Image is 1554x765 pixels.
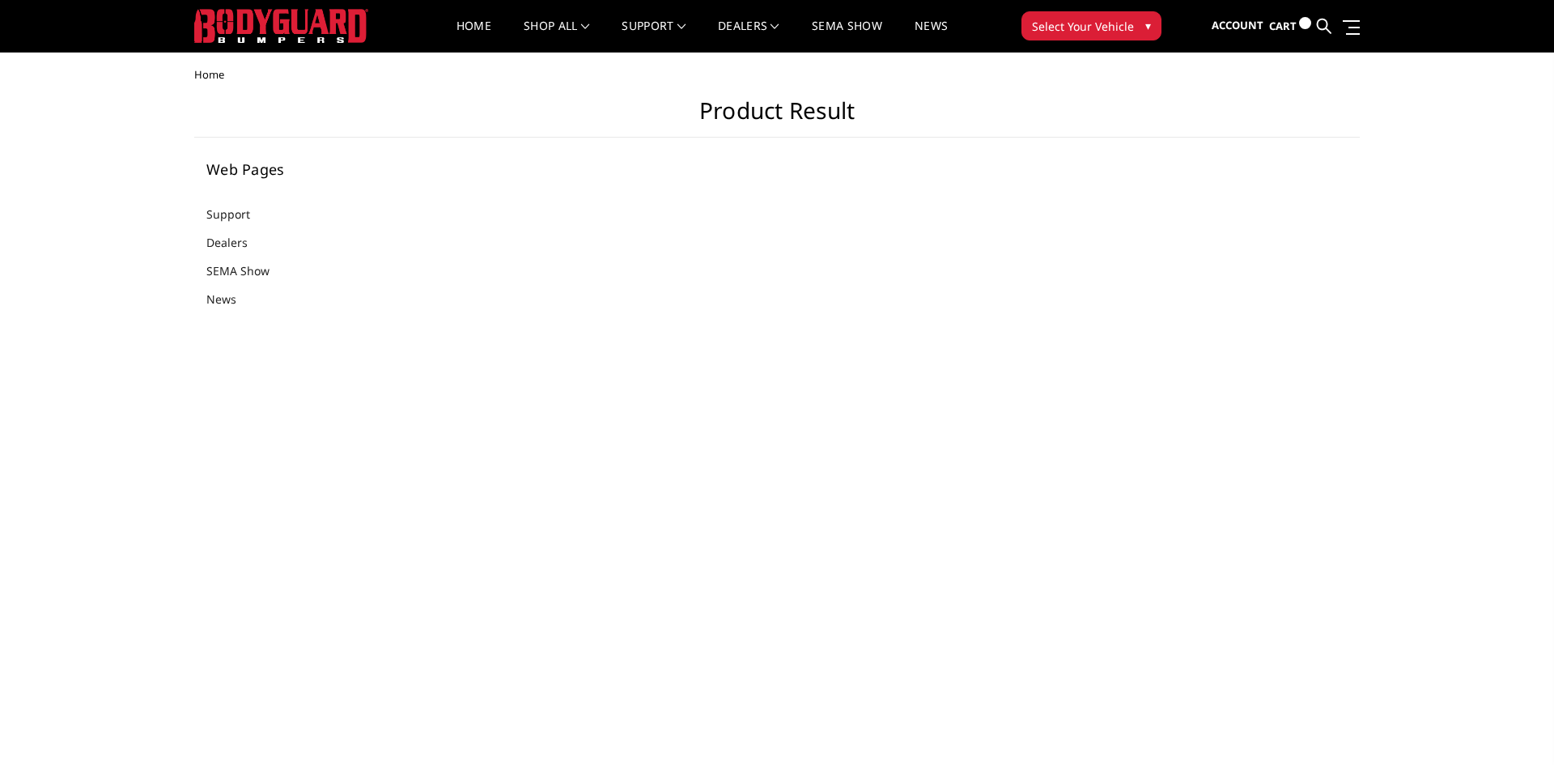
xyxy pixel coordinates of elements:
[1021,11,1161,40] button: Select Your Vehicle
[718,20,779,52] a: Dealers
[1212,4,1263,48] a: Account
[206,234,268,251] a: Dealers
[812,20,882,52] a: SEMA Show
[915,20,948,52] a: News
[524,20,589,52] a: shop all
[1145,17,1151,34] span: ▾
[206,206,270,223] a: Support
[194,67,224,82] span: Home
[206,262,290,279] a: SEMA Show
[622,20,686,52] a: Support
[206,162,404,176] h5: Web Pages
[456,20,491,52] a: Home
[194,97,1360,138] h1: Product Result
[1269,4,1311,49] a: Cart
[194,9,368,43] img: BODYGUARD BUMPERS
[1212,18,1263,32] span: Account
[1032,18,1134,35] span: Select Your Vehicle
[206,291,257,308] a: News
[1269,19,1297,33] span: Cart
